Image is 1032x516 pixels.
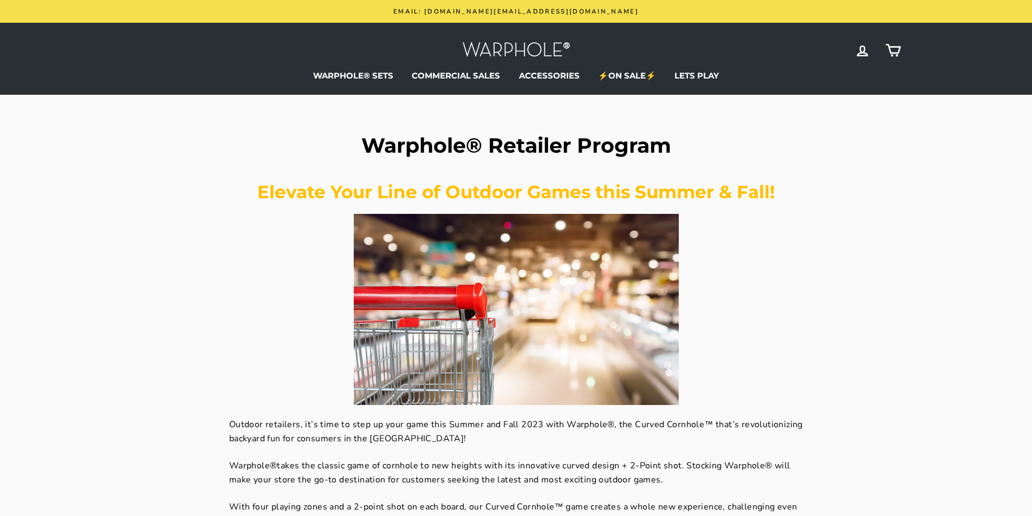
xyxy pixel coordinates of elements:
a: COMMERCIAL SALES [404,68,508,84]
h1: Warphole® Retailer Program [229,135,803,156]
img: Warphole [462,39,570,62]
a: LETS PLAY [666,68,727,84]
a: ACCESSORIES [511,68,588,84]
p: Outdoor retailers, it’s time to step up your game this Summer and Fall 2023 with Warphole®, the C... [229,418,803,446]
span: Email: [DOMAIN_NAME][EMAIL_ADDRESS][DOMAIN_NAME] [393,7,639,16]
p: Warphole takes the classic game of cornhole to new heights with its innovative curved design + 2-... [229,459,803,487]
img: Warphole Curved Cornhole Retail Program Page [354,214,679,405]
b: Elevate Your Line of Outdoor Games this Summer & Fall! [257,181,775,203]
span: ® [270,460,277,472]
a: ⚡ON SALE⚡ [590,68,664,84]
a: Email: [DOMAIN_NAME][EMAIL_ADDRESS][DOMAIN_NAME] [134,5,898,17]
a: WARPHOLE® SETS [305,68,401,84]
ul: Primary [132,68,901,84]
